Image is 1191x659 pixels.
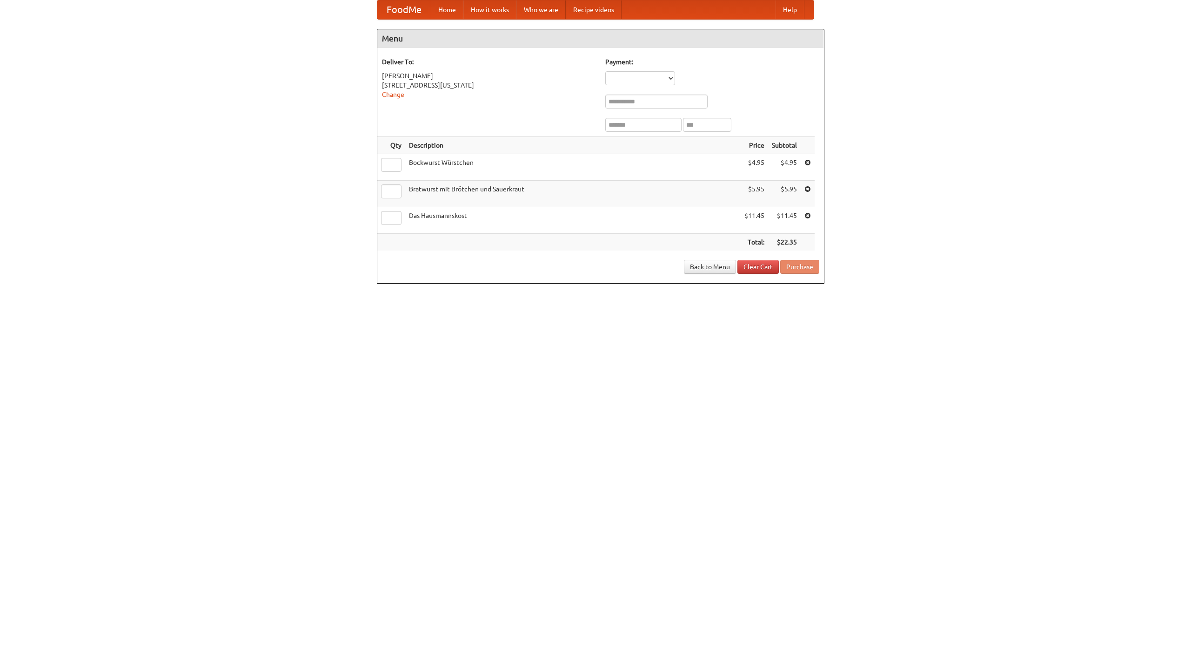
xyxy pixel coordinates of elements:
[382,81,596,90] div: [STREET_ADDRESS][US_STATE]
[768,181,801,207] td: $5.95
[780,260,819,274] button: Purchase
[737,260,779,274] a: Clear Cart
[741,137,768,154] th: Price
[382,71,596,81] div: [PERSON_NAME]
[377,0,431,19] a: FoodMe
[768,137,801,154] th: Subtotal
[463,0,516,19] a: How it works
[741,207,768,234] td: $11.45
[405,154,741,181] td: Bockwurst Würstchen
[405,137,741,154] th: Description
[431,0,463,19] a: Home
[768,154,801,181] td: $4.95
[405,207,741,234] td: Das Hausmannskost
[684,260,736,274] a: Back to Menu
[776,0,804,19] a: Help
[377,137,405,154] th: Qty
[605,57,819,67] h5: Payment:
[516,0,566,19] a: Who we are
[768,207,801,234] td: $11.45
[405,181,741,207] td: Bratwurst mit Brötchen und Sauerkraut
[741,154,768,181] td: $4.95
[382,91,404,98] a: Change
[741,234,768,251] th: Total:
[741,181,768,207] td: $5.95
[377,29,824,48] h4: Menu
[566,0,622,19] a: Recipe videos
[382,57,596,67] h5: Deliver To:
[768,234,801,251] th: $22.35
